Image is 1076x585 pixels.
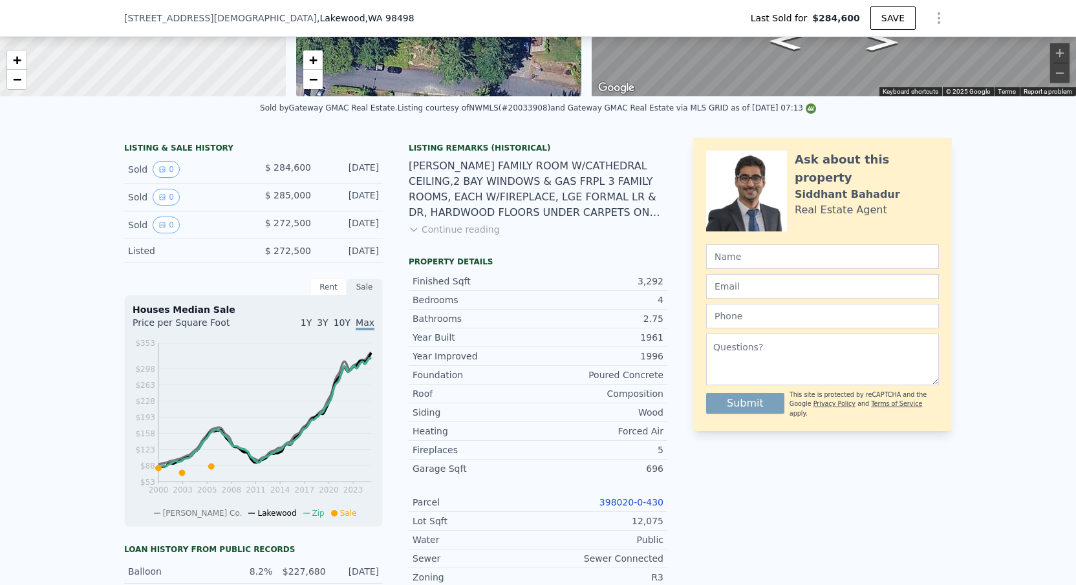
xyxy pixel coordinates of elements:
tspan: 2014 [270,485,290,495]
tspan: $193 [135,413,155,422]
tspan: $123 [135,445,155,454]
div: 696 [538,462,663,475]
tspan: 2017 [295,485,315,495]
div: Bathrooms [413,312,538,325]
span: $ 285,000 [265,190,311,200]
div: Siding [413,406,538,419]
button: Zoom out [1050,63,1070,83]
div: 3,292 [538,275,663,288]
span: 1Y [301,317,312,328]
button: Zoom in [1050,43,1070,63]
div: Roof [413,387,538,400]
div: Houses Median Sale [133,303,374,316]
button: View historical data [153,189,180,206]
div: Real Estate Agent [795,202,887,218]
div: Sewer [413,552,538,565]
button: Submit [706,393,784,414]
div: Balloon [128,565,219,578]
span: $284,600 [812,12,860,25]
a: 398020-0-430 [599,497,663,507]
button: View historical data [153,217,180,233]
div: LISTING & SALE HISTORY [124,143,383,156]
span: [STREET_ADDRESS][DEMOGRAPHIC_DATA] [124,12,317,25]
div: Rent [310,279,347,295]
a: Zoom out [7,70,27,89]
span: 10Y [334,317,350,328]
tspan: $158 [135,429,155,438]
div: Foundation [413,368,538,381]
div: $227,680 [280,565,325,578]
div: [DATE] [321,189,379,206]
input: Phone [706,304,939,328]
a: Zoom out [303,70,323,89]
div: 1996 [538,350,663,363]
div: 5 [538,443,663,456]
div: Year Improved [413,350,538,363]
div: Sewer Connected [538,552,663,565]
div: Lot Sqft [413,515,538,527]
tspan: $88 [140,462,155,471]
div: Sale [347,279,383,295]
div: 8.2% [227,565,272,578]
tspan: 2020 [319,485,339,495]
img: NWMLS Logo [806,103,816,114]
span: + [308,52,317,68]
span: − [13,71,21,87]
div: This site is protected by reCAPTCHA and the Google and apply. [790,390,939,418]
span: [PERSON_NAME] Co. [163,509,242,518]
a: Open this area in Google Maps (opens a new window) [595,80,638,96]
path: Go East, 114th St SW [852,30,912,55]
div: 12,075 [538,515,663,527]
div: [DATE] [321,217,379,233]
div: Ask about this property [795,151,939,187]
button: Keyboard shortcuts [883,87,938,96]
div: 1961 [538,331,663,344]
div: Heating [413,425,538,438]
div: Wood [538,406,663,419]
div: Siddhant Bahadur [795,187,900,202]
img: Google [595,80,638,96]
a: Zoom in [7,50,27,70]
div: Listing courtesy of NWMLS (#20033908) and Gateway GMAC Real Estate via MLS GRID as of [DATE] 07:13 [398,103,816,112]
span: Max [356,317,374,330]
div: Sold by Gateway GMAC Real Estate . [260,103,398,112]
a: Terms (opens in new tab) [998,88,1016,95]
div: Year Built [413,331,538,344]
tspan: $263 [135,381,155,390]
a: Terms of Service [871,400,922,407]
span: − [308,71,317,87]
tspan: 2008 [222,485,242,495]
div: Sold [128,189,243,206]
div: Public [538,533,663,546]
input: Name [706,244,939,269]
div: Loan history from public records [124,544,383,555]
tspan: 2005 [197,485,217,495]
span: , Lakewood [317,12,414,25]
div: Parcel [413,496,538,509]
div: Forced Air [538,425,663,438]
a: Zoom in [303,50,323,70]
div: Finished Sqft [413,275,538,288]
div: Sold [128,217,243,233]
tspan: $353 [135,339,155,348]
div: Water [413,533,538,546]
tspan: $228 [135,397,155,406]
div: Garage Sqft [413,462,538,475]
div: Poured Concrete [538,368,663,381]
button: Continue reading [409,223,500,236]
button: SAVE [870,6,916,30]
button: View historical data [153,161,180,178]
tspan: 2000 [149,485,169,495]
span: , WA 98498 [365,13,414,23]
div: Fireplaces [413,443,538,456]
button: Show Options [926,5,952,31]
div: [DATE] [321,161,379,178]
div: Zoning [413,571,538,584]
path: Go West, 114th St SW [755,28,816,54]
tspan: $298 [135,365,155,374]
tspan: 2003 [173,485,193,495]
span: $ 272,500 [265,246,311,256]
a: Report a problem [1024,88,1072,95]
span: Zip [312,509,325,518]
div: [DATE] [321,244,379,257]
